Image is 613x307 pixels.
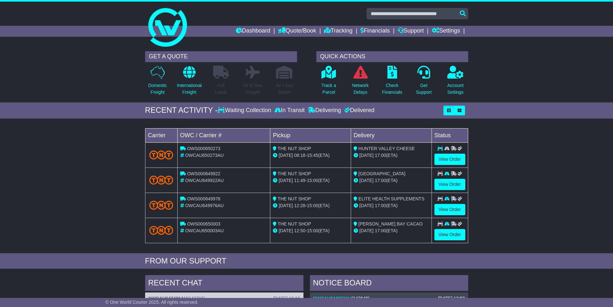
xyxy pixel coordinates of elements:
[148,296,187,301] a: OWCAU647486AU
[434,204,465,215] a: View Order
[358,196,424,201] span: ELITE HEALTH SUPPLEMENTS
[279,203,293,208] span: [DATE]
[145,106,218,115] div: RECENT ACTIVITY -
[149,150,173,159] img: TNT_Domestic.png
[279,228,293,233] span: [DATE]
[148,82,167,96] p: Domestic Freight
[438,296,465,301] div: [DATE] 12:50
[307,203,318,208] span: 15:00
[359,178,374,183] span: [DATE]
[354,152,429,159] div: (ETA)
[360,26,390,37] a: Financials
[189,296,204,301] span: 143715
[145,51,297,62] div: GET A QUOTE
[354,177,429,184] div: (ETA)
[177,65,202,99] a: InternationalFreight
[187,146,220,151] span: OWS000650273
[343,107,375,114] div: Delivered
[187,171,220,176] span: OWS000649922
[148,296,300,301] div: ( )
[358,146,415,151] span: HUNTER VALLEY CHEESE
[273,177,348,184] div: - (ETA)
[279,153,293,158] span: [DATE]
[145,275,303,293] div: RECENT CHAT
[375,153,386,158] span: 17:00
[294,228,305,233] span: 12:50
[145,128,177,142] td: Carrier
[273,152,348,159] div: - (ETA)
[351,128,432,142] td: Delivery
[187,221,220,226] span: OWS000650003
[273,227,348,234] div: - (ETA)
[316,51,468,62] div: QUICK ACTIONS
[185,178,224,183] span: OWCAU649922AU
[294,178,305,183] span: 11:49
[185,228,224,233] span: OWCAU650003AU
[273,296,300,301] div: [DATE] 16:19
[294,153,305,158] span: 08:18
[313,296,465,301] div: ( )
[310,275,468,293] div: NOTICE BOARD
[270,128,351,142] td: Pickup
[294,203,305,208] span: 12:28
[185,153,224,158] span: OWCAU650273AU
[447,82,464,96] p: Account Settings
[213,82,229,96] p: Full Loads
[358,171,405,176] span: [GEOGRAPHIC_DATA]
[447,65,464,99] a: AccountSettings
[352,65,369,99] a: NetworkDelays
[434,154,465,165] a: View Order
[434,229,465,240] a: View Order
[148,65,167,99] a: DomesticFreight
[434,179,465,190] a: View Order
[321,82,336,96] p: Track a Parcel
[416,82,432,96] p: Get Support
[306,107,343,114] div: Delivering
[187,196,220,201] span: OWS000649976
[359,203,374,208] span: [DATE]
[375,228,386,233] span: 17:00
[149,226,173,235] img: TNT_Domestic.png
[279,178,293,183] span: [DATE]
[106,300,199,305] span: © One World Courier 2025. All rights reserved.
[278,171,311,176] span: THE NUT SHOP
[432,128,468,142] td: Status
[359,153,374,158] span: [DATE]
[324,26,352,37] a: Tracking
[218,107,273,114] div: Waiting Collection
[185,203,224,208] span: OWCAU649976AU
[273,202,348,209] div: - (ETA)
[276,82,293,96] p: Air / Sea Depot
[415,65,432,99] a: GetSupport
[358,221,423,226] span: [PERSON_NAME] BAY CACAO
[177,128,270,142] td: OWC / Carrier #
[352,82,368,96] p: Network Delays
[313,296,352,301] a: OWCAU644093AU
[354,227,429,234] div: (ETA)
[273,107,306,114] div: In Transit
[353,296,368,301] span: 143648
[177,82,202,96] p: International Freight
[145,256,468,266] div: FROM OUR SUPPORT
[307,178,318,183] span: 15:00
[278,26,316,37] a: Quote/Book
[243,82,262,96] p: Air & Sea Freight
[278,146,311,151] span: THE NUT SHOP
[149,176,173,184] img: TNT_Domestic.png
[375,203,386,208] span: 17:00
[236,26,270,37] a: Dashboard
[149,201,173,209] img: TNT_Domestic.png
[432,26,460,37] a: Settings
[398,26,424,37] a: Support
[382,65,403,99] a: CheckFinancials
[307,228,318,233] span: 15:00
[278,196,311,201] span: THE NUT SHOP
[382,82,402,96] p: Check Financials
[307,153,318,158] span: 15:45
[354,202,429,209] div: (ETA)
[278,221,311,226] span: THE NUT SHOP
[375,178,386,183] span: 17:00
[359,228,374,233] span: [DATE]
[321,65,337,99] a: Track aParcel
